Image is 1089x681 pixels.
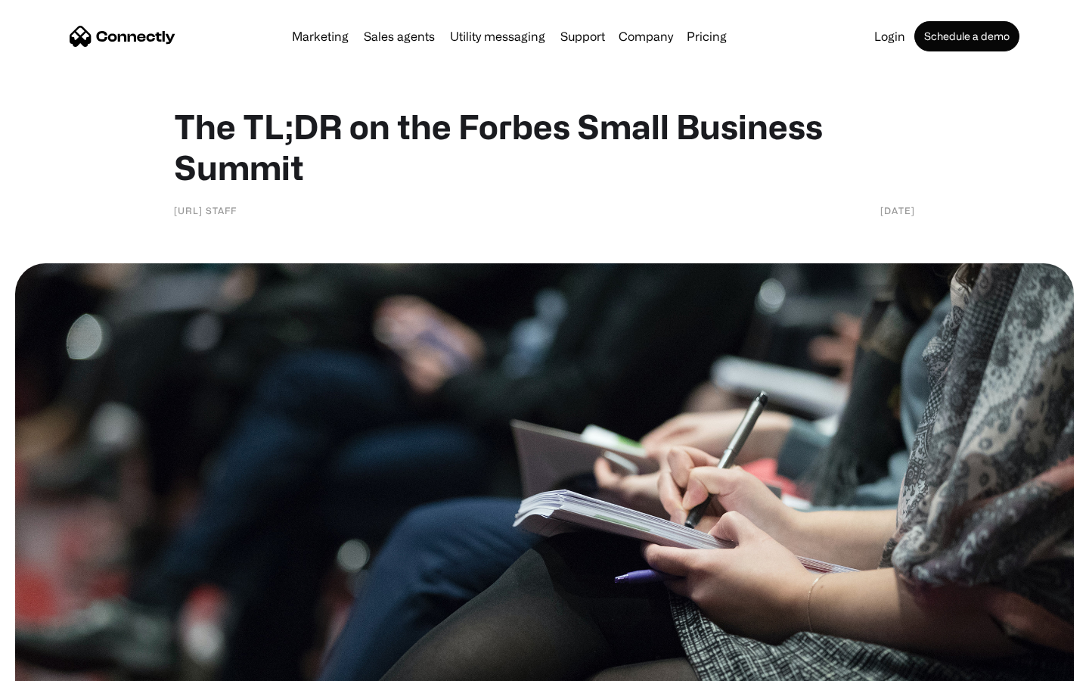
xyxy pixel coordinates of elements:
[70,25,175,48] a: home
[15,655,91,676] aside: Language selected: English
[914,21,1019,51] a: Schedule a demo
[868,30,911,42] a: Login
[614,26,678,47] div: Company
[444,30,551,42] a: Utility messaging
[174,106,915,188] h1: The TL;DR on the Forbes Small Business Summit
[880,203,915,218] div: [DATE]
[358,30,441,42] a: Sales agents
[30,655,91,676] ul: Language list
[619,26,673,47] div: Company
[174,203,237,218] div: [URL] Staff
[554,30,611,42] a: Support
[286,30,355,42] a: Marketing
[681,30,733,42] a: Pricing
